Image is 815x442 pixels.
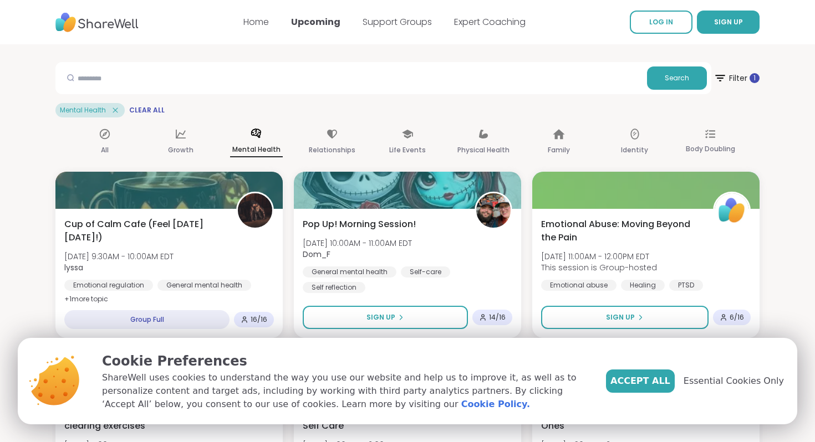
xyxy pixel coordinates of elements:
div: Self-care [401,266,450,277]
a: Support Groups [363,16,432,28]
div: Healing [621,280,665,291]
p: Mental Health [230,143,283,157]
img: lyssa [238,193,272,228]
span: Sign Up [606,312,635,322]
a: Home [243,16,269,28]
a: Expert Coaching [454,16,526,28]
span: [DATE] 10:00AM - 11:00AM EDT [303,238,412,249]
button: Sign Up [303,306,468,329]
span: [DATE] 9:30AM - 10:00AM EDT [64,251,174,262]
span: Mental Health [60,106,106,115]
p: Identity [621,143,648,157]
span: Search [665,73,689,83]
span: 16 / 16 [251,315,267,324]
span: 14 / 16 [489,313,506,322]
img: Dom_F [476,193,511,228]
span: This session is Group-hosted [541,262,657,273]
span: 6 / 16 [730,313,744,322]
a: Cookie Policy. [461,398,530,411]
button: Search [647,66,707,90]
p: Physical Health [457,143,510,157]
span: Emotional Abuse: Moving Beyond the Pain [541,218,701,244]
a: Upcoming [291,16,340,28]
span: 1 [753,74,756,83]
span: SIGN UP [714,17,743,27]
button: Sign Up [541,306,709,329]
span: Filter [714,65,760,91]
button: Accept All [606,369,675,393]
span: Cup of Calm Cafe (Feel [DATE][DATE]!) [64,218,224,244]
b: Dom_F [303,249,330,260]
p: Cookie Preferences [102,351,588,371]
span: Essential Cookies Only [684,374,784,388]
p: All [101,143,109,157]
span: LOG IN [649,17,673,27]
span: [DATE] 11:00AM - 12:00PM EDT [541,251,657,262]
span: Sign Up [366,312,395,322]
p: Relationships [309,143,355,157]
b: lyssa [64,262,83,273]
p: Life Events [389,143,426,157]
button: SIGN UP [697,11,760,34]
span: Clear All [129,106,165,115]
div: General mental health [157,280,251,291]
div: General mental health [303,266,396,277]
div: Emotional regulation [64,280,153,291]
p: ShareWell uses cookies to understand the way you use our website and help us to improve it, as we... [102,371,588,411]
button: Filter 1 [714,62,760,94]
div: Group Full [64,310,230,329]
div: Self reflection [303,282,365,293]
a: LOG IN [630,11,692,34]
div: PTSD [669,280,703,291]
span: Pop Up! Morning Session! [303,218,416,231]
span: Accept All [610,374,670,388]
img: ShareWell Nav Logo [55,7,139,38]
img: ShareWell [715,193,749,228]
div: Emotional abuse [541,280,617,291]
p: Body Doubling [686,142,735,156]
p: Family [548,143,570,157]
p: Growth [168,143,193,157]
